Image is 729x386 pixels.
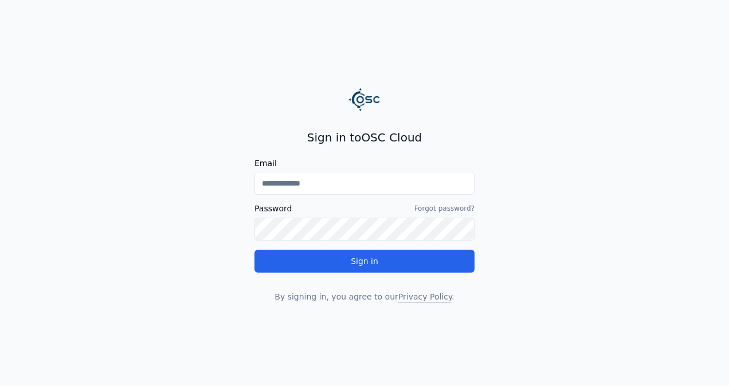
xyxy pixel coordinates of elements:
[254,250,475,273] button: Sign in
[348,84,381,116] img: Logo
[254,291,475,302] p: By signing in, you agree to our .
[254,129,475,145] h2: Sign in to OSC Cloud
[254,204,292,212] label: Password
[414,204,475,213] a: Forgot password?
[254,159,475,167] label: Email
[398,292,452,301] a: Privacy Policy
